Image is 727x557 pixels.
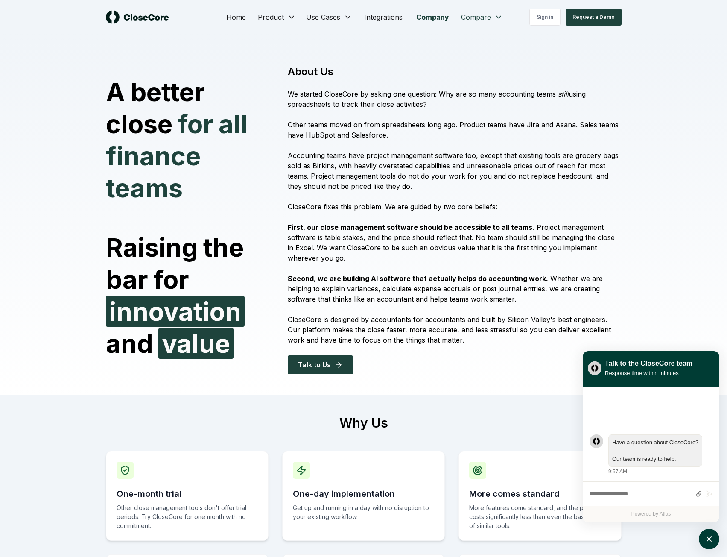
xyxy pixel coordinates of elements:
p: Project management software is table stakes, and the price should reflect that. No team should st... [288,222,621,263]
button: Attach files by clicking or dropping files here [695,490,702,498]
span: and [106,328,153,360]
p: More features come standard, and the platform costs significantly less than even the basic plans ... [469,503,610,530]
strong: Second, we are building AI software that actually helps do accounting work. [288,274,548,283]
div: atlas-window [583,351,719,522]
a: Sign in [529,9,561,26]
img: yblje5SQxOoZuw2TcITt_icon.png [588,361,601,375]
p: Other teams moved on from spreadsheets long ago. Product teams have Jira and Asana. Sales teams h... [288,120,621,140]
span: Raising [106,232,198,264]
h1: About Us [288,65,621,79]
h3: One-day implementation [293,488,434,500]
span: Compare [461,12,491,22]
button: atlas-launcher [699,529,719,549]
span: A [106,76,125,108]
h3: More comes standard [469,488,610,500]
a: Company [409,9,456,26]
div: 9:57 AM [608,468,627,475]
span: finance [106,141,201,171]
i: still [558,90,569,98]
button: Request a Demo [566,9,622,26]
span: Use Cases [306,12,340,22]
span: bar [106,264,148,296]
span: better [130,76,205,108]
span: value [158,328,234,359]
p: CloseCore fixes this problem. We are guided by two core beliefs: [288,202,621,212]
a: Home [219,9,253,26]
p: Whether we are helping to explain variances, calculate expense accruals or post journal entries, ... [288,273,621,304]
div: Powered by [583,506,719,522]
div: atlas-message-text [612,438,698,463]
a: Integrations [357,9,409,26]
div: Response time within minutes [605,369,692,378]
p: CloseCore is designed by accountants for accountants and built by Silicon Valley's best engineers... [288,314,621,345]
h3: One-month trial [117,488,258,500]
span: close [106,108,172,140]
div: atlas-message-author-avatar [590,434,603,448]
img: logo [106,10,169,24]
button: Talk to Us [288,355,353,374]
button: Compare [456,9,508,26]
span: all [219,108,248,139]
a: Atlas [660,511,671,517]
span: for [153,264,189,296]
span: the [203,232,244,264]
p: Other close management tools don't offer trial periods. Try CloseCore for one month with no commi... [117,503,258,530]
div: atlas-message-bubble [608,434,702,467]
button: Product [253,9,301,26]
span: for [178,108,213,139]
div: Tuesday, September 2, 9:57 AM [608,434,712,476]
span: Product [258,12,284,22]
div: atlas-ticket [583,387,719,522]
p: We started CloseCore by asking one question: Why are so many accounting teams using spreadsheets ... [288,89,621,109]
button: Use Cases [301,9,357,26]
div: atlas-composer [590,486,712,502]
div: Talk to the CloseCore team [605,358,692,369]
p: Get up and running in a day with no disruption to your existing workflow. [293,503,434,521]
span: teams [106,173,183,203]
div: atlas-message [590,434,712,476]
strong: First, our close management software should be accessible to all teams. [288,223,534,232]
p: Accounting teams have project management software too, except that existing tools are grocery bag... [288,150,621,191]
span: innovation [106,296,245,327]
